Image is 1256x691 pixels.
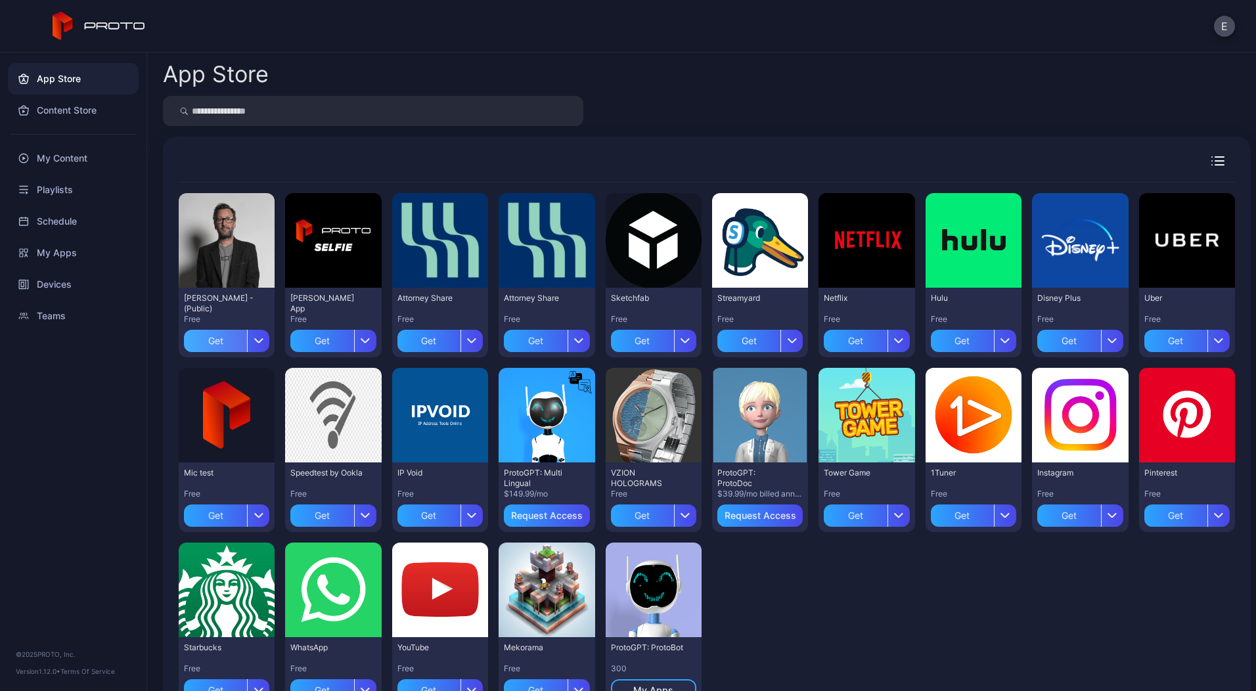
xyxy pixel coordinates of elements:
[8,206,139,237] a: Schedule
[725,510,796,521] div: Request Access
[16,649,131,659] div: © 2025 PROTO, Inc.
[1037,504,1100,527] div: Get
[931,489,1016,499] div: Free
[290,330,353,352] div: Get
[504,489,589,499] div: $149.99/mo
[1144,314,1230,324] div: Free
[1037,468,1110,478] div: Instagram
[184,663,269,674] div: Free
[504,504,589,527] button: Request Access
[1037,293,1110,303] div: Disney Plus
[504,314,589,324] div: Free
[184,642,256,653] div: Starbucks
[611,504,674,527] div: Get
[8,237,139,269] a: My Apps
[611,324,696,352] button: Get
[290,324,376,352] button: Get
[717,324,803,352] button: Get
[1144,330,1207,352] div: Get
[931,314,1016,324] div: Free
[717,314,803,324] div: Free
[8,95,139,126] a: Content Store
[397,293,470,303] div: Attorney Share
[824,330,887,352] div: Get
[1037,489,1123,499] div: Free
[1144,489,1230,499] div: Free
[717,489,803,499] div: $39.99/mo billed annually
[8,269,139,300] a: Devices
[1144,293,1217,303] div: Uber
[611,468,683,489] div: VZION HOLOGRAMS
[931,468,1003,478] div: 1Tuner
[16,667,60,675] span: Version 1.12.0 •
[184,293,256,314] div: David N Persona - (Public)
[397,504,460,527] div: Get
[184,504,247,527] div: Get
[184,330,247,352] div: Get
[1144,504,1207,527] div: Get
[717,468,790,489] div: ProtoGPT: ProtoDoc
[611,663,696,674] div: 300
[184,489,269,499] div: Free
[1037,314,1123,324] div: Free
[824,468,896,478] div: Tower Game
[290,499,376,527] button: Get
[824,293,896,303] div: Netflix
[824,504,887,527] div: Get
[824,324,909,352] button: Get
[290,663,376,674] div: Free
[611,330,674,352] div: Get
[931,504,994,527] div: Get
[1037,324,1123,352] button: Get
[931,330,994,352] div: Get
[290,489,376,499] div: Free
[397,468,470,478] div: IP Void
[290,314,376,324] div: Free
[931,293,1003,303] div: Hulu
[1144,499,1230,527] button: Get
[824,489,909,499] div: Free
[397,330,460,352] div: Get
[611,293,683,303] div: Sketchfab
[931,499,1016,527] button: Get
[8,300,139,332] a: Teams
[931,324,1016,352] button: Get
[163,63,269,85] div: App Store
[290,468,363,478] div: Speedtest by Ookla
[504,293,576,303] div: Attorney Share
[184,324,269,352] button: Get
[504,468,576,489] div: ProtoGPT: Multi Lingual
[504,324,589,352] button: Get
[611,314,696,324] div: Free
[611,642,683,653] div: ProtoGPT: ProtoBot
[397,314,483,324] div: Free
[1037,330,1100,352] div: Get
[184,468,256,478] div: Mic test
[717,330,780,352] div: Get
[611,499,696,527] button: Get
[8,143,139,174] a: My Content
[1144,324,1230,352] button: Get
[8,174,139,206] a: Playlists
[504,663,589,674] div: Free
[1144,468,1217,478] div: Pinterest
[504,330,567,352] div: Get
[824,314,909,324] div: Free
[504,642,576,653] div: Mekorama
[290,504,353,527] div: Get
[397,499,483,527] button: Get
[60,667,115,675] a: Terms Of Service
[184,499,269,527] button: Get
[290,642,363,653] div: WhatsApp
[397,663,483,674] div: Free
[397,642,470,653] div: YouTube
[397,489,483,499] div: Free
[1037,499,1123,527] button: Get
